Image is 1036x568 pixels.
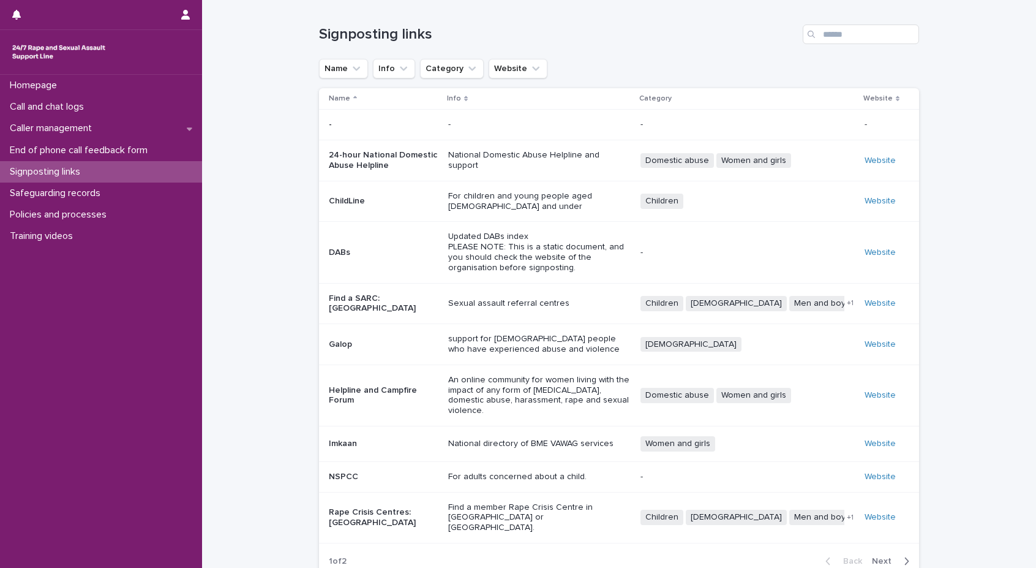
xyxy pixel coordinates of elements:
[329,385,438,406] p: Helpline and Campfire Forum
[10,40,108,64] img: rhQMoQhaT3yELyF149Cw
[865,156,896,165] a: Website
[448,334,631,355] p: support for [DEMOGRAPHIC_DATA] people who have experienced abuse and violence
[319,492,919,543] tr: Rape Crisis Centres: [GEOGRAPHIC_DATA]Find a member Rape Crisis Centre in [GEOGRAPHIC_DATA] or [G...
[319,110,919,140] tr: -----
[448,502,631,533] p: Find a member Rape Crisis Centre in [GEOGRAPHIC_DATA] or [GEOGRAPHIC_DATA].
[5,80,67,91] p: Homepage
[329,507,438,528] p: Rape Crisis Centres: [GEOGRAPHIC_DATA]
[319,461,919,492] tr: NSPCCFor adults concerned about a child.-Website
[865,197,896,205] a: Website
[640,436,715,452] span: Women and girls
[847,514,854,521] span: + 1
[803,25,919,44] input: Search
[640,388,714,403] span: Domestic abuse
[816,556,867,567] button: Back
[448,298,631,309] p: Sexual assault referral centres
[865,340,896,349] a: Website
[686,296,787,311] span: [DEMOGRAPHIC_DATA]
[716,388,791,403] span: Women and girls
[872,557,899,566] span: Next
[789,296,855,311] span: Men and boys
[448,150,631,171] p: National Domestic Abuse Helpline and support
[686,510,787,525] span: [DEMOGRAPHIC_DATA]
[640,153,714,169] span: Domestic abuse
[319,181,919,222] tr: ChildLineFor children and young people aged [DEMOGRAPHIC_DATA] and underChildrenWebsite
[836,557,862,566] span: Back
[865,513,896,521] a: Website
[867,556,919,567] button: Next
[329,472,438,482] p: NSPCC
[865,299,896,308] a: Website
[716,153,791,169] span: Women and girls
[5,209,116,221] p: Policies and processes
[319,140,919,181] tr: 24-hour National Domestic Abuse HelplineNational Domestic Abuse Helpline and supportDomestic abus...
[329,119,438,130] p: -
[319,283,919,324] tr: Find a SARC: [GEOGRAPHIC_DATA]Sexual assault referral centresChildren[DEMOGRAPHIC_DATA]Men and bo...
[319,426,919,461] tr: ImkaanNational directory of BME VAWAG servicesWomen and girlsWebsite
[863,92,893,105] p: Website
[329,248,438,258] p: DABs
[5,123,102,134] p: Caller management
[329,92,350,105] p: Name
[448,375,631,416] p: An online community for women living with the impact of any form of [MEDICAL_DATA], domestic abus...
[448,119,631,130] p: -
[5,166,90,178] p: Signposting links
[319,26,798,44] h1: Signposting links
[640,248,855,258] p: -
[489,59,547,78] button: Website
[373,59,415,78] button: Info
[640,119,855,130] p: -
[865,472,896,481] a: Website
[329,150,438,171] p: 24-hour National Domestic Abuse Helpline
[448,439,631,449] p: National directory of BME VAWAG services
[447,92,461,105] p: Info
[640,194,683,209] span: Children
[448,191,631,212] p: For children and young people aged [DEMOGRAPHIC_DATA] and under
[865,117,869,130] p: -
[319,324,919,365] tr: Galopsupport for [DEMOGRAPHIC_DATA] people who have experienced abuse and violence[DEMOGRAPHIC_DA...
[319,222,919,283] tr: DABsUpdated DABs index PLEASE NOTE: This is a static document, and you should check the website o...
[5,230,83,242] p: Training videos
[847,300,854,307] span: + 1
[319,365,919,426] tr: Helpline and Campfire ForumAn online community for women living with the impact of any form of [M...
[865,248,896,257] a: Website
[448,232,631,273] p: Updated DABs index PLEASE NOTE: This is a static document, and you should check the website of th...
[329,439,438,449] p: Imkaan
[448,472,631,482] p: For adults concerned about a child.
[640,296,683,311] span: Children
[640,510,683,525] span: Children
[865,439,896,448] a: Website
[329,196,438,206] p: ChildLine
[5,187,110,199] p: Safeguarding records
[329,293,438,314] p: Find a SARC: [GEOGRAPHIC_DATA]
[319,59,368,78] button: Name
[865,391,896,399] a: Website
[640,337,741,352] span: [DEMOGRAPHIC_DATA]
[420,59,484,78] button: Category
[640,472,855,482] p: -
[789,510,855,525] span: Men and boys
[5,101,94,113] p: Call and chat logs
[329,339,438,350] p: Galop
[5,145,157,156] p: End of phone call feedback form
[639,92,672,105] p: Category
